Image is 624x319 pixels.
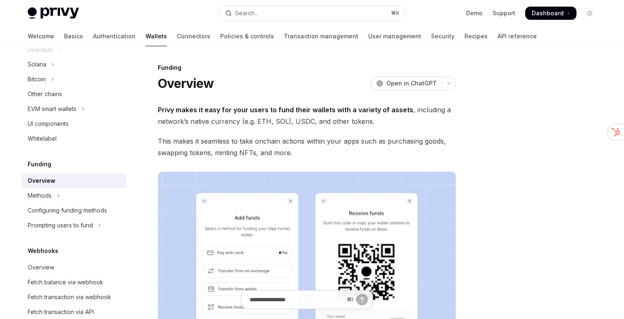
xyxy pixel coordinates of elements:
[145,26,167,46] a: Wallets
[466,9,483,17] a: Demo
[28,26,54,46] a: Welcome
[28,104,76,114] div: EVM smart wallets
[28,246,58,256] h5: Webhooks
[21,131,127,146] a: Whitelabel
[21,218,127,233] button: Toggle Prompting users to fund section
[28,220,93,230] div: Prompting users to fund
[235,8,258,18] div: Search...
[28,89,62,99] div: Other chains
[21,102,127,116] button: Toggle EVM smart wallets section
[28,7,79,19] img: light logo
[250,291,343,309] input: Ask a question...
[220,26,274,46] a: Policies & controls
[28,307,94,317] div: Fetch transaction via API
[28,277,103,287] div: Fetch balance via webhook
[532,9,564,17] span: Dashboard
[371,76,442,90] button: Open in ChatGPT
[21,290,127,305] a: Fetch transaction via webhook
[158,135,456,158] span: This makes it seamless to take onchain actions within your apps such as purchasing goods, swappin...
[356,294,368,305] button: Send message
[284,26,358,46] a: Transaction management
[386,79,437,87] span: Open in ChatGPT
[28,176,55,186] div: Overview
[158,64,456,72] div: Funding
[158,76,214,91] h1: Overview
[21,57,127,72] button: Toggle Solana section
[21,87,127,102] a: Other chains
[21,116,127,131] a: UI components
[431,26,455,46] a: Security
[391,10,400,17] span: ⌘ K
[177,26,210,46] a: Connectors
[93,26,136,46] a: Authentication
[158,106,413,114] strong: Privy makes it easy for your users to fund their wallets with a variety of assets
[583,7,596,20] button: Toggle dark mode
[28,262,54,272] div: Overview
[493,9,515,17] a: Support
[21,260,127,275] a: Overview
[464,26,488,46] a: Recipes
[21,173,127,188] a: Overview
[28,74,46,84] div: Bitcoin
[64,26,83,46] a: Basics
[158,104,456,127] span: , including a network’s native currency (e.g. ETH, SOL), USDC, and other tokens.
[21,188,127,203] button: Toggle Methods section
[28,59,46,69] div: Solana
[498,26,537,46] a: API reference
[219,6,405,21] button: Open search
[21,72,127,87] button: Toggle Bitcoin section
[21,203,127,218] a: Configuring funding methods
[28,159,51,169] h5: Funding
[28,292,111,302] div: Fetch transaction via webhook
[368,26,421,46] a: User management
[28,119,69,129] div: UI components
[28,191,52,201] div: Methods
[28,134,57,144] div: Whitelabel
[21,275,127,290] a: Fetch balance via webhook
[525,7,576,20] a: Dashboard
[28,206,107,215] div: Configuring funding methods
